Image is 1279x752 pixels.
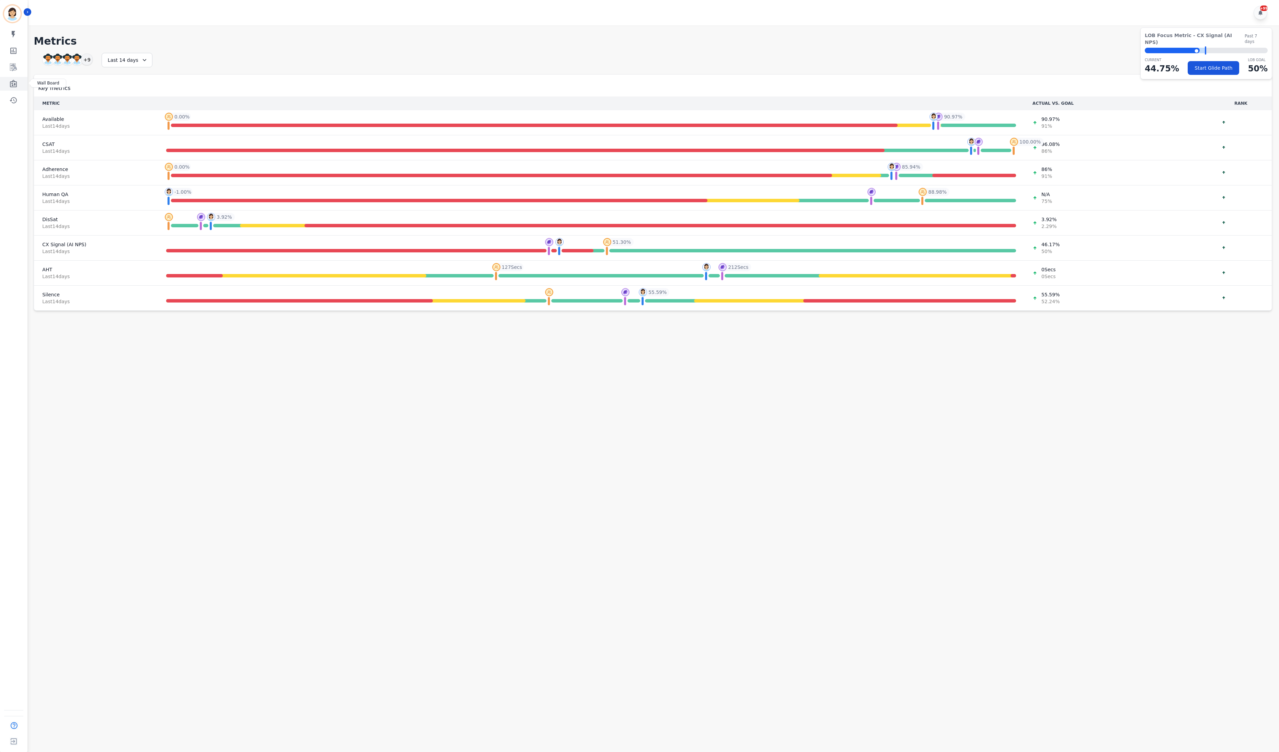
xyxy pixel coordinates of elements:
span: Human QA [42,191,150,198]
span: Last 14 day s [42,273,150,280]
img: profile-pic [165,188,173,196]
img: profile-pic [555,238,564,246]
span: 0 Secs [1041,273,1056,280]
img: profile-pic [492,263,500,271]
img: profile-pic [975,138,983,146]
button: Start Glide Path [1188,61,1239,75]
span: -1.00 % [174,189,192,195]
span: N/A [1041,191,1052,198]
img: profile-pic [919,188,927,196]
span: Last 14 day s [42,173,150,180]
span: 3.92 % [1041,216,1057,223]
span: LOB Focus Metric - CX Signal (AI NPS) [1145,32,1245,46]
div: ⬤ [1145,48,1200,53]
img: profile-pic [165,213,173,221]
p: 44.75 % [1145,62,1179,75]
span: 86 % [1041,148,1060,155]
span: Last 14 day s [42,148,150,155]
img: profile-pic [1010,138,1018,146]
p: 50 % [1248,62,1268,75]
span: 96.08 % [1041,141,1060,148]
img: profile-pic [165,163,173,171]
span: 75 % [1041,198,1052,205]
span: 0.00 % [174,113,189,120]
span: 51.30 % [613,239,631,246]
span: Last 14 day s [42,223,150,230]
img: profile-pic [621,288,630,296]
span: Available [42,116,150,123]
p: LOB Goal [1248,57,1268,62]
span: 55.59 % [1041,291,1060,298]
img: profile-pic [197,213,205,221]
p: CURRENT [1145,57,1179,62]
img: profile-pic [545,238,553,246]
img: profile-pic [207,213,215,221]
th: ACTUAL VS. GOAL [1024,96,1210,110]
span: 127 Secs [502,264,522,271]
span: 90.97 % [944,113,962,120]
span: 55.59 % [648,289,667,296]
div: +9 [81,54,93,65]
div: Last 14 days [102,53,152,67]
span: 52.24 % [1041,298,1060,305]
span: Adherence [42,166,150,173]
img: profile-pic [892,163,901,171]
span: Past 7 days [1245,33,1268,44]
span: Key metrics [38,84,70,92]
h1: Metrics [34,35,1272,47]
th: METRIC [34,96,158,110]
span: 91 % [1041,123,1060,129]
img: profile-pic [718,263,727,271]
img: profile-pic [967,138,976,146]
th: RANK [1210,96,1272,110]
img: profile-pic [934,113,943,121]
span: 0.00 % [174,163,189,170]
span: CSAT [42,141,150,148]
img: Bordered avatar [4,5,21,22]
span: 3.92 % [217,214,232,220]
span: Last 14 day s [42,198,150,205]
span: 85.94 % [902,163,920,170]
span: CX Signal (AI NPS) [42,241,150,248]
img: profile-pic [165,113,173,121]
span: AHT [42,266,150,273]
img: profile-pic [867,188,876,196]
img: profile-pic [888,163,896,171]
span: 86 % [1041,166,1052,173]
span: 100.00 % [1019,138,1041,145]
span: Last 14 day s [42,123,150,129]
span: DisSat [42,216,150,223]
span: 46.17 % [1041,241,1060,248]
span: 212 Secs [728,264,748,271]
span: 0 Secs [1041,266,1056,273]
span: 90.97 % [1041,116,1060,123]
img: profile-pic [702,263,711,271]
span: Last 14 day s [42,248,150,255]
span: Last 14 day s [42,298,150,305]
img: profile-pic [930,113,938,121]
div: +99 [1260,5,1268,11]
img: profile-pic [603,238,611,246]
img: profile-pic [545,288,553,296]
span: 91 % [1041,173,1052,180]
span: 2.29 % [1041,223,1057,230]
img: profile-pic [639,288,647,296]
span: 88.98 % [928,189,946,195]
span: Silence [42,291,150,298]
span: 50 % [1041,248,1060,255]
